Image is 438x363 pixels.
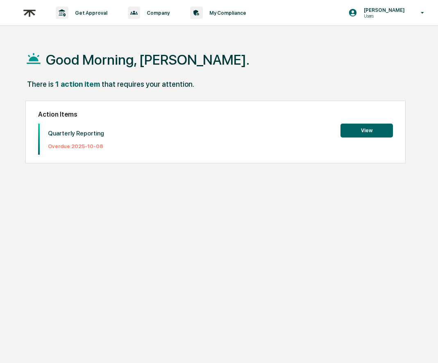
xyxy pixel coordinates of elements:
p: Company [140,10,174,16]
div: 1 action item [55,80,100,88]
div: that requires your attention. [102,80,194,88]
a: View [340,126,393,134]
h1: Good Morning, [PERSON_NAME]. [46,52,250,68]
h2: Action Items [38,110,393,118]
p: [PERSON_NAME] [357,7,409,13]
button: View [340,124,393,138]
p: My Compliance [203,10,250,16]
div: There is [27,80,54,88]
p: Overdue: 2025-10-08 [48,143,104,149]
p: Quarterly Reporting [48,130,104,137]
img: logo [20,3,39,23]
p: Get Approval [68,10,111,16]
p: Users [357,13,409,19]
